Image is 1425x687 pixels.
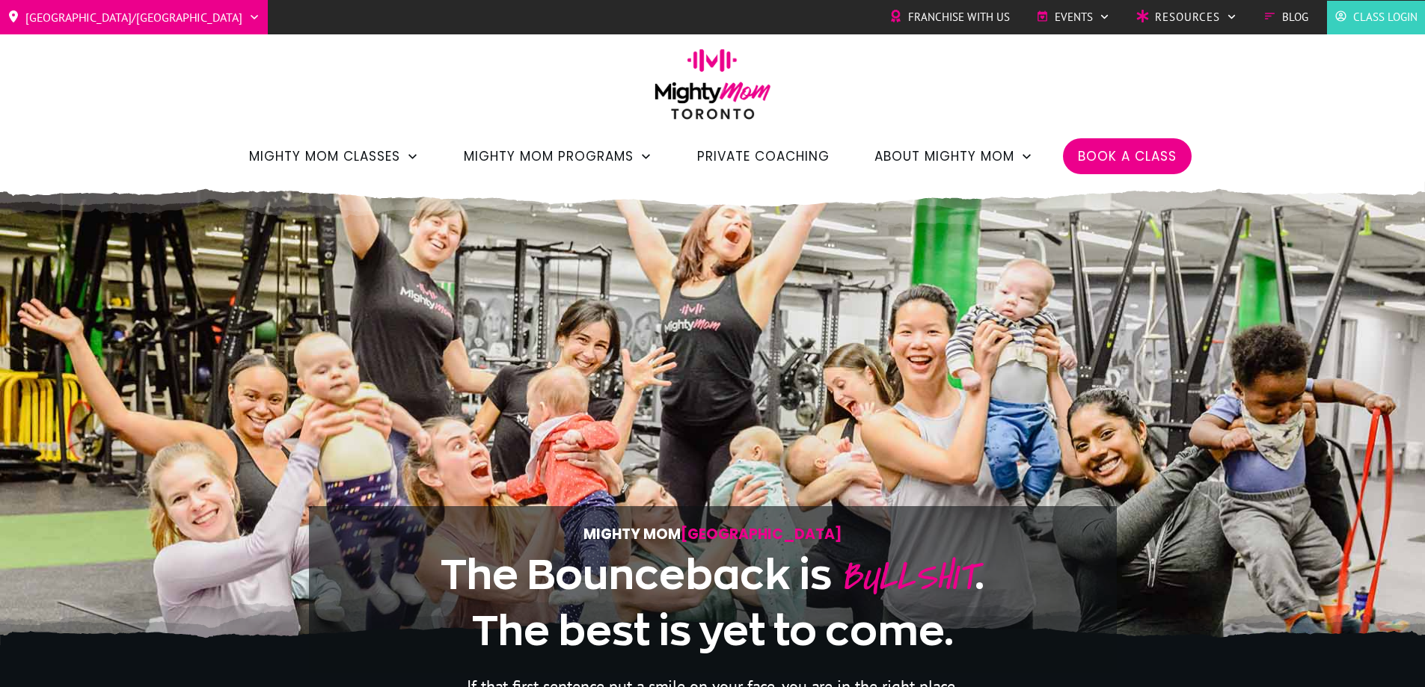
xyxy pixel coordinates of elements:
a: Franchise with Us [889,6,1010,28]
a: Class Login [1334,6,1418,28]
a: Mighty Mom Classes [249,144,419,169]
a: Resources [1136,6,1237,28]
span: BULLSHIT [840,549,975,605]
a: Private Coaching [697,144,830,169]
a: Events [1036,6,1110,28]
span: Blog [1282,6,1308,28]
span: Franchise with Us [908,6,1010,28]
a: Blog [1263,6,1308,28]
span: Events [1055,6,1093,28]
p: Mighty Mom [355,522,1071,546]
a: Book a Class [1078,144,1177,169]
span: [GEOGRAPHIC_DATA]/[GEOGRAPHIC_DATA] [25,5,242,29]
span: The Bounceback is [441,552,832,597]
a: [GEOGRAPHIC_DATA]/[GEOGRAPHIC_DATA] [7,5,260,29]
span: Resources [1155,6,1220,28]
a: Mighty Mom Programs [464,144,652,169]
span: [GEOGRAPHIC_DATA] [681,524,842,544]
h1: . [355,548,1071,657]
a: About Mighty Mom [874,144,1033,169]
span: Mighty Mom Classes [249,144,400,169]
span: Mighty Mom Programs [464,144,634,169]
img: mightymom-logo-toronto [647,49,779,130]
span: Class Login [1353,6,1418,28]
span: The best is yet to come. [472,608,954,653]
span: About Mighty Mom [874,144,1014,169]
